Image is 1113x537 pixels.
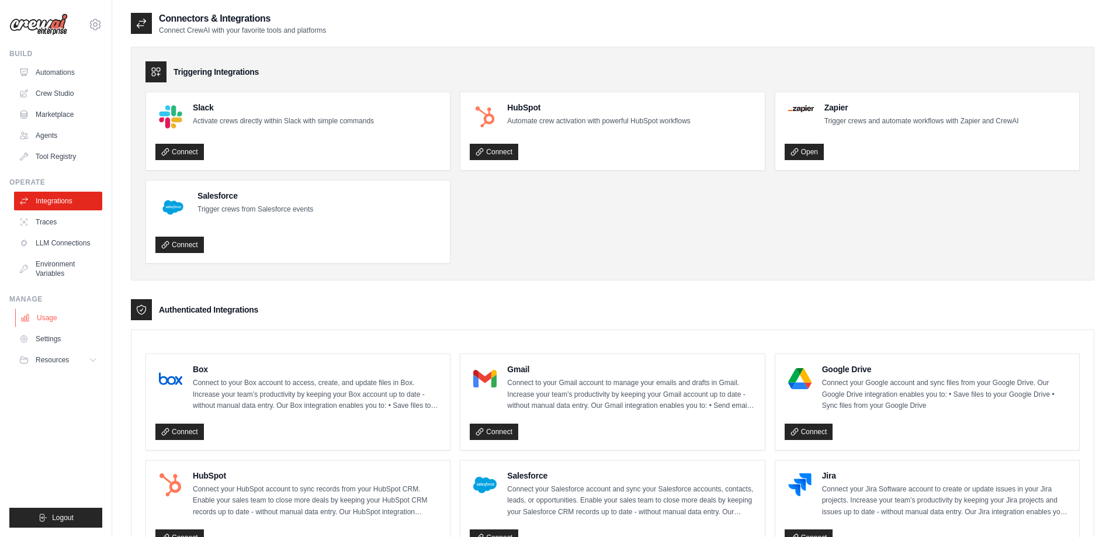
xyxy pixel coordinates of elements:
[159,473,182,497] img: HubSpot Logo
[470,144,518,160] a: Connect
[14,255,102,283] a: Environment Variables
[159,193,187,221] img: Salesforce Logo
[822,377,1070,412] p: Connect your Google account and sync files from your Google Drive. Our Google Drive integration e...
[824,102,1019,113] h4: Zapier
[159,26,326,35] p: Connect CrewAI with your favorite tools and platforms
[197,190,313,202] h4: Salesforce
[14,147,102,166] a: Tool Registry
[788,473,812,497] img: Jira Logo
[159,304,258,316] h3: Authenticated Integrations
[9,508,102,528] button: Logout
[52,513,74,522] span: Logout
[14,351,102,369] button: Resources
[473,367,497,390] img: Gmail Logo
[155,144,204,160] a: Connect
[822,484,1070,518] p: Connect your Jira Software account to create or update issues in your Jira projects. Increase you...
[470,424,518,440] a: Connect
[788,367,812,390] img: Google Drive Logo
[473,105,497,129] img: HubSpot Logo
[785,144,824,160] a: Open
[14,330,102,348] a: Settings
[9,178,102,187] div: Operate
[193,484,441,518] p: Connect your HubSpot account to sync records from your HubSpot CRM. Enable your sales team to clo...
[14,126,102,145] a: Agents
[197,204,313,216] p: Trigger crews from Salesforce events
[785,424,833,440] a: Connect
[14,105,102,124] a: Marketplace
[193,102,374,113] h4: Slack
[193,470,441,481] h4: HubSpot
[9,13,68,36] img: Logo
[9,295,102,304] div: Manage
[159,105,182,129] img: Slack Logo
[507,484,755,518] p: Connect your Salesforce account and sync your Salesforce accounts, contacts, leads, or opportunit...
[507,102,690,113] h4: HubSpot
[36,355,69,365] span: Resources
[14,63,102,82] a: Automations
[174,66,259,78] h3: Triggering Integrations
[507,377,755,412] p: Connect to your Gmail account to manage your emails and drafts in Gmail. Increase your team’s pro...
[155,424,204,440] a: Connect
[14,192,102,210] a: Integrations
[14,84,102,103] a: Crew Studio
[159,12,326,26] h2: Connectors & Integrations
[14,213,102,231] a: Traces
[788,105,814,112] img: Zapier Logo
[824,116,1019,127] p: Trigger crews and automate workflows with Zapier and CrewAI
[473,473,497,497] img: Salesforce Logo
[14,234,102,252] a: LLM Connections
[507,363,755,375] h4: Gmail
[9,49,102,58] div: Build
[159,367,182,390] img: Box Logo
[507,116,690,127] p: Automate crew activation with powerful HubSpot workflows
[193,363,441,375] h4: Box
[155,237,204,253] a: Connect
[822,363,1070,375] h4: Google Drive
[507,470,755,481] h4: Salesforce
[193,116,374,127] p: Activate crews directly within Slack with simple commands
[15,309,103,327] a: Usage
[193,377,441,412] p: Connect to your Box account to access, create, and update files in Box. Increase your team’s prod...
[822,470,1070,481] h4: Jira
